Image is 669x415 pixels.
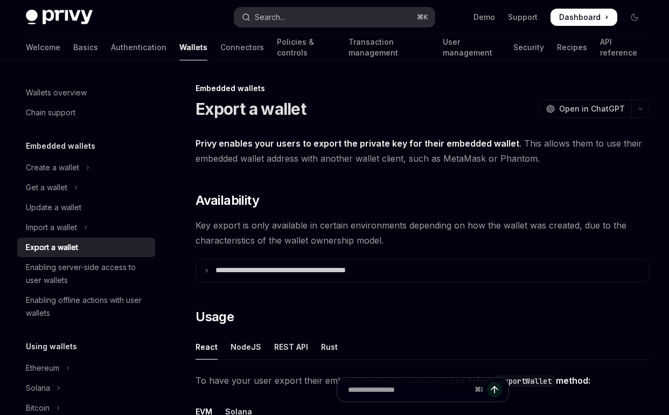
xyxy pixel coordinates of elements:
div: Enabling offline actions with user wallets [26,294,149,320]
img: dark logo [26,10,93,25]
span: Open in ChatGPT [559,103,625,114]
button: Toggle Create a wallet section [17,158,155,177]
h5: Embedded wallets [26,140,95,153]
input: Ask a question... [348,378,470,402]
div: Update a wallet [26,201,81,214]
div: Bitcoin [26,402,50,414]
a: Dashboard [550,9,617,26]
button: Toggle Ethereum section [17,358,155,378]
button: Toggle Get a wallet section [17,178,155,197]
div: Rust [321,334,338,359]
a: Transaction management [349,34,430,60]
a: Update a wallet [17,198,155,217]
a: Support [508,12,538,23]
span: Key export is only available in certain environments depending on how the wallet was created, due... [196,218,650,248]
h5: Using wallets [26,340,77,353]
span: Dashboard [559,12,601,23]
div: Enabling server-side access to user wallets [26,261,149,287]
a: API reference [600,34,643,60]
button: Send message [487,382,502,397]
div: Search... [255,11,285,24]
div: NodeJS [231,334,261,359]
a: Chain support [17,103,155,122]
a: Recipes [557,34,587,60]
div: Solana [26,382,50,395]
a: Security [513,34,544,60]
button: Toggle Solana section [17,378,155,398]
a: Wallets [179,34,207,60]
button: Toggle dark mode [626,9,643,26]
a: Authentication [111,34,166,60]
span: ⌘ K [417,13,428,22]
a: Basics [73,34,98,60]
a: Demo [473,12,495,23]
button: Toggle Import a wallet section [17,218,155,237]
a: Policies & controls [277,34,336,60]
button: Open in ChatGPT [539,100,631,118]
a: User management [443,34,500,60]
h1: Export a wallet [196,99,306,119]
span: Availability [196,192,259,209]
a: Wallets overview [17,83,155,102]
span: Usage [196,308,234,326]
a: Enabling offline actions with user wallets [17,290,155,323]
a: Connectors [220,34,264,60]
span: To have your user export their embedded wallet’s private key, [196,373,650,388]
div: Get a wallet [26,181,67,194]
div: REST API [274,334,308,359]
a: Welcome [26,34,60,60]
div: Import a wallet [26,221,77,234]
div: Ethereum [26,362,59,375]
button: Open search [234,8,434,27]
span: . This allows them to use their embedded wallet address with another wallet client, such as MetaM... [196,136,650,166]
div: Embedded wallets [196,83,650,94]
div: Create a wallet [26,161,79,174]
div: Chain support [26,106,75,119]
div: React [196,334,218,359]
a: Enabling server-side access to user wallets [17,258,155,290]
div: Export a wallet [26,241,78,254]
a: Export a wallet [17,238,155,257]
strong: Privy enables your users to export the private key for their embedded wallet [196,138,519,149]
div: Wallets overview [26,86,87,99]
